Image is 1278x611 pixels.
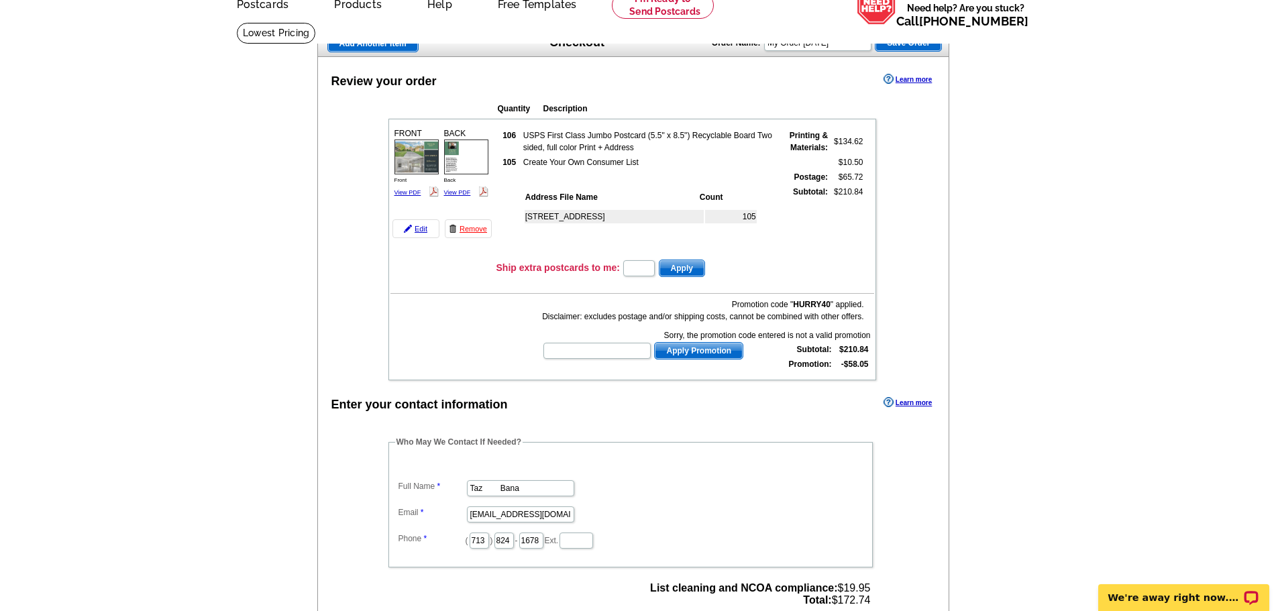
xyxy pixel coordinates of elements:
strong: 105 [502,158,516,167]
strong: $210.84 [839,345,868,354]
td: 105 [705,210,757,223]
span: Apply [659,260,704,276]
img: pdf_logo.png [429,186,439,197]
a: [PHONE_NUMBER] [919,14,1028,28]
td: $65.72 [830,170,863,184]
img: pdf_logo.png [478,186,488,197]
span: Apply Promotion [655,343,743,359]
a: Remove [445,219,492,238]
th: Quantity [497,102,541,115]
td: $10.50 [830,156,863,169]
td: $134.62 [830,129,863,154]
th: Address File Name [525,190,698,204]
th: Count [699,190,757,204]
strong: -$58.05 [841,359,869,369]
span: Call [896,14,1028,28]
dd: ( ) - Ext. [395,529,866,550]
div: Promotion code " " applied. Disclaimer: excludes postage and/or shipping costs, cannot be combine... [542,298,863,323]
td: $210.84 [830,185,863,255]
label: Phone [398,533,466,545]
td: USPS First Class Jumbo Postcard (5.5" x 8.5") Recyclable Board Two sided, full color Print + Address [523,129,776,154]
a: Learn more [884,74,932,85]
img: small-thumb.jpg [394,140,439,174]
td: [STREET_ADDRESS] [525,210,704,223]
legend: Who May We Contact If Needed? [395,436,523,448]
label: Email [398,506,466,518]
a: Edit [392,219,439,238]
strong: Promotion: [789,359,832,369]
label: Full Name [398,480,466,492]
iframe: LiveChat chat widget [1089,569,1278,611]
div: Sorry, the promotion code entered is not a valid promotion [542,329,870,341]
div: Review your order [331,72,437,91]
img: small-thumb.jpg [444,140,488,174]
strong: List cleaning and NCOA compliance: [650,582,837,594]
h3: Ship extra postcards to me: [496,262,620,274]
span: Front [394,177,407,183]
img: trashcan-icon.gif [449,225,457,233]
a: Learn more [884,397,932,408]
div: BACK [442,125,490,200]
span: $19.95 $172.74 [650,582,870,606]
span: Back [444,177,456,183]
a: View PDF [444,189,471,196]
span: Add Another Item [328,36,418,52]
td: Create Your Own Consumer List [523,156,776,169]
img: pencil-icon.gif [404,225,412,233]
button: Apply [659,260,705,277]
div: Enter your contact information [331,396,508,414]
strong: Subtotal: [797,345,832,354]
strong: Postage: [794,172,828,182]
strong: Printing & Materials: [790,131,828,152]
div: FRONT [392,125,441,200]
a: Add Another Item [327,35,419,52]
th: Description [543,102,788,115]
button: Apply Promotion [654,342,743,359]
b: HURRY40 [793,300,831,309]
strong: Subtotal: [793,187,828,197]
span: Need help? Are you stuck? [896,1,1035,28]
strong: Total: [803,594,831,606]
a: View PDF [394,189,421,196]
strong: 106 [502,131,516,140]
